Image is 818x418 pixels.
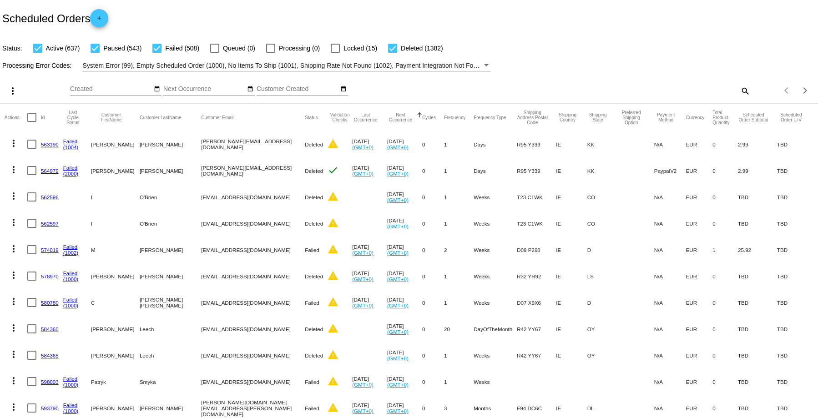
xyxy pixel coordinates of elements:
mat-cell: [PERSON_NAME] [140,131,201,157]
mat-cell: [PERSON_NAME] [140,263,201,289]
mat-cell: [PERSON_NAME][EMAIL_ADDRESS][DOMAIN_NAME] [201,131,305,157]
mat-cell: D [587,289,617,316]
mat-icon: warning [328,297,338,307]
button: Change sorting for Id [41,115,45,120]
mat-cell: TBD [777,316,813,342]
button: Change sorting for ShippingPostcode [517,110,548,125]
a: (GMT+0) [352,302,374,308]
button: Change sorting for PreferredShippingOption [617,110,646,125]
mat-cell: R42 YY67 [517,316,556,342]
mat-icon: date_range [154,86,160,93]
mat-cell: Weeks [474,263,517,289]
button: Change sorting for ShippingState [587,112,609,122]
mat-cell: EUR [686,157,713,184]
mat-icon: warning [328,270,338,281]
mat-cell: IE [556,157,587,184]
mat-cell: [DATE] [387,316,422,342]
mat-icon: warning [328,217,338,228]
mat-cell: [PERSON_NAME] [91,316,140,342]
a: 578970 [41,273,59,279]
a: (GMT+0) [352,144,374,150]
mat-header-cell: Total Product Quantity [712,104,738,131]
mat-cell: 0 [422,368,444,395]
mat-cell: EUR [686,131,713,157]
a: (GMT+0) [387,223,409,229]
mat-cell: 1 [444,210,474,237]
a: (GMT+0) [387,144,409,150]
mat-cell: M [91,237,140,263]
mat-cell: IE [556,210,587,237]
mat-cell: KK [587,131,617,157]
mat-icon: more_vert [8,138,19,149]
mat-icon: warning [328,402,338,413]
mat-cell: [DATE] [387,342,422,368]
mat-cell: TBD [738,210,777,237]
mat-cell: TBD [738,263,777,289]
mat-cell: [PERSON_NAME] [140,237,201,263]
a: 564979 [41,168,59,174]
mat-cell: IE [556,342,587,368]
span: Deleted [305,221,323,227]
mat-cell: 2.99 [738,157,777,184]
mat-cell: EUR [686,289,713,316]
mat-icon: more_vert [8,270,19,281]
mat-icon: warning [328,191,338,202]
mat-cell: [DATE] [352,237,387,263]
mat-cell: TBD [777,368,813,395]
input: Customer Created [257,86,338,93]
mat-cell: TBD [777,157,813,184]
mat-icon: more_vert [8,243,19,254]
mat-cell: 0 [712,210,738,237]
mat-cell: [DATE] [352,263,387,289]
mat-cell: 0 [712,368,738,395]
mat-cell: R95 Y339 [517,131,556,157]
mat-cell: KK [587,157,617,184]
mat-cell: D [587,237,617,263]
button: Change sorting for Frequency [444,115,465,120]
mat-cell: N/A [654,237,686,263]
button: Change sorting for LastProcessingCycleId [63,110,83,125]
mat-cell: [EMAIL_ADDRESS][DOMAIN_NAME] [201,210,305,237]
mat-cell: CO [587,210,617,237]
button: Change sorting for ShippingCountry [556,112,579,122]
span: Deleted [305,141,323,147]
mat-icon: warning [328,244,338,255]
mat-cell: Weeks [474,184,517,210]
mat-cell: 0 [712,263,738,289]
mat-cell: 0 [422,184,444,210]
span: Locked (15) [343,43,377,54]
mat-cell: N/A [654,289,686,316]
mat-cell: I [91,184,140,210]
span: Failed (508) [165,43,199,54]
mat-cell: 0 [712,342,738,368]
mat-cell: D09 P298 [517,237,556,263]
mat-cell: Weeks [474,342,517,368]
a: (GMT+0) [387,408,409,414]
mat-cell: [EMAIL_ADDRESS][DOMAIN_NAME] [201,263,305,289]
mat-cell: [DATE] [387,263,422,289]
mat-cell: T23 C1WK [517,184,556,210]
mat-cell: N/A [654,342,686,368]
mat-icon: more_vert [8,402,19,413]
mat-cell: Leech [140,316,201,342]
mat-cell: OY [587,316,617,342]
a: Failed [63,244,78,250]
mat-icon: more_vert [8,349,19,360]
mat-cell: EUR [686,342,713,368]
mat-icon: more_vert [8,164,19,175]
span: Deleted [305,273,323,279]
span: Deleted [305,168,323,174]
mat-cell: [DATE] [352,368,387,395]
mat-cell: 1 [444,342,474,368]
a: 562596 [41,194,59,200]
mat-cell: TBD [738,316,777,342]
mat-header-cell: Validation Checks [328,104,352,131]
mat-cell: 0 [422,263,444,289]
mat-cell: EUR [686,237,713,263]
mat-cell: TBD [777,237,813,263]
span: Queued (0) [223,43,255,54]
span: Processing (0) [279,43,320,54]
mat-cell: 0 [712,131,738,157]
mat-cell: 1 [444,131,474,157]
mat-cell: [DATE] [352,131,387,157]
